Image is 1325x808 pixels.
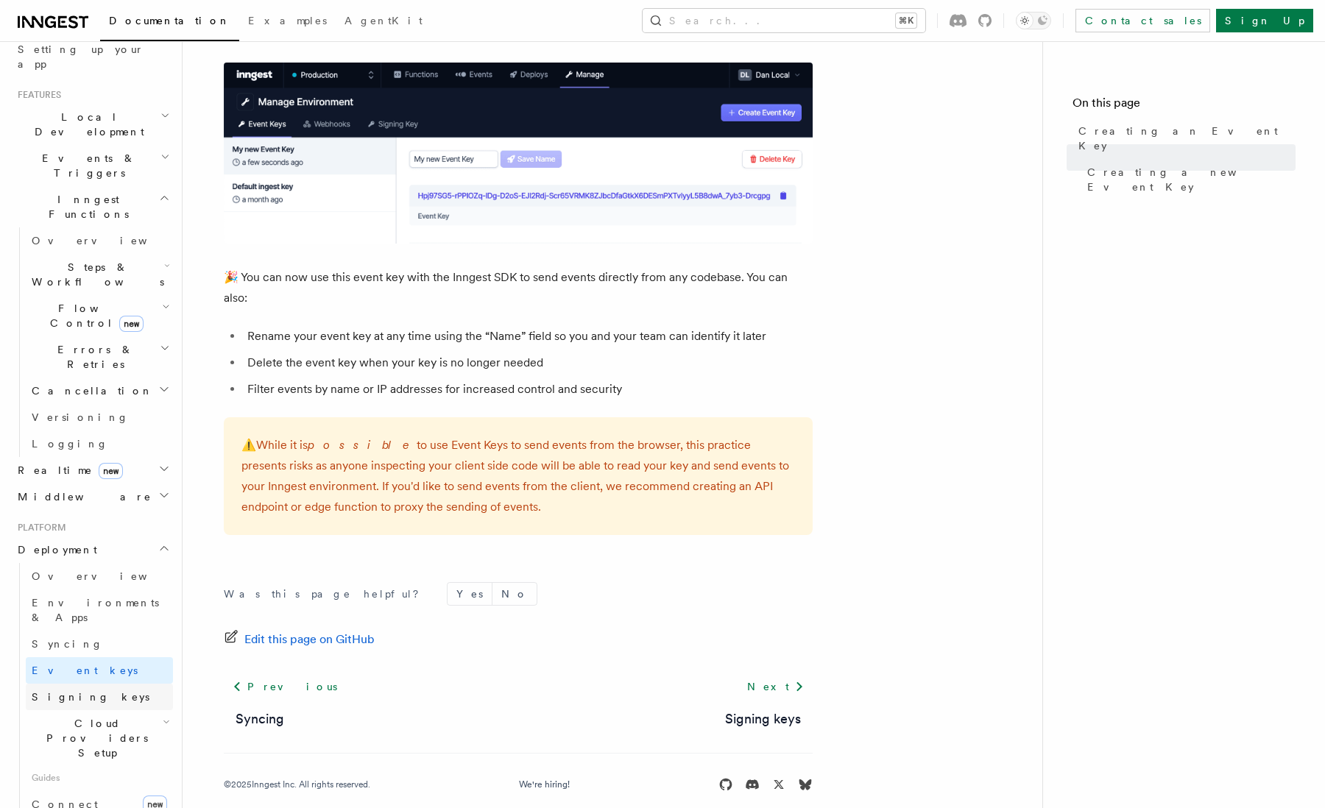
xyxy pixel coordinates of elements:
span: Guides [26,766,173,790]
span: Creating a new Event Key [1087,165,1296,194]
button: Deployment [12,536,173,563]
span: Cancellation [26,383,153,398]
div: © 2025 Inngest Inc. All rights reserved. [224,779,370,790]
a: Edit this page on GitHub [224,629,375,650]
a: Event keys [26,657,173,684]
a: Next [738,673,813,700]
li: Delete the event key when your key is no longer needed [243,352,813,373]
button: Steps & Workflows [26,254,173,295]
span: Edit this page on GitHub [244,629,375,650]
li: Rename your event key at any time using the “Name” field so you and your team can identify it later [243,326,813,347]
p: While it is to use Event Keys to send events from the browser, this practice presents risks as an... [241,435,795,517]
button: Errors & Retries [26,336,173,378]
a: Contact sales [1075,9,1210,32]
span: AgentKit [344,15,423,26]
span: Features [12,89,61,101]
span: Cloud Providers Setup [26,716,163,760]
span: Event keys [32,665,138,676]
p: 🎉 You can now use this event key with the Inngest SDK to send events directly from any codebase. ... [224,267,813,308]
a: Signing keys [725,709,801,729]
span: Examples [248,15,327,26]
button: Realtimenew [12,457,173,483]
span: Syncing [32,638,103,650]
a: Logging [26,430,173,457]
li: Filter events by name or IP addresses for increased control and security [243,379,813,400]
span: Signing keys [32,691,149,703]
kbd: ⌘K [896,13,916,28]
span: new [99,463,123,479]
span: Logging [32,438,108,450]
button: Middleware [12,483,173,510]
span: Deployment [12,542,97,557]
span: Inngest Functions [12,192,159,222]
a: Documentation [100,4,239,41]
a: Versioning [26,404,173,430]
span: Documentation [109,15,230,26]
span: Overview [32,570,183,582]
span: Realtime [12,463,123,478]
span: Overview [32,235,183,247]
span: Errors & Retries [26,342,160,372]
span: Middleware [12,489,152,504]
a: Sign Up [1216,9,1313,32]
a: Examples [239,4,336,40]
span: Flow Control [26,301,162,330]
button: Cancellation [26,378,173,404]
span: Environments & Apps [32,597,159,623]
span: Steps & Workflows [26,260,164,289]
button: Local Development [12,104,173,145]
button: No [492,583,537,605]
p: Was this page helpful? [224,586,429,601]
a: Overview [26,563,173,589]
a: We're hiring! [519,779,570,790]
a: Overview [26,227,173,254]
span: Platform [12,522,66,534]
a: Setting up your app [12,36,173,77]
span: Versioning [32,411,129,423]
span: Local Development [12,110,160,139]
span: Events & Triggers [12,151,160,180]
img: A newly created Event Key in the Inngest Cloud dashboard [224,63,813,244]
a: Environments & Apps [26,589,173,631]
h4: On this page [1073,94,1296,118]
button: Flow Controlnew [26,295,173,336]
span: Creating an Event Key [1078,124,1296,153]
a: Signing keys [26,684,173,710]
a: AgentKit [336,4,431,40]
em: possible [308,438,417,452]
a: Creating a new Event Key [1081,159,1296,200]
a: Creating an Event Key [1073,118,1296,159]
a: Syncing [26,631,173,657]
span: new [119,316,144,332]
span: ⚠️ [241,438,256,452]
div: Inngest Functions [12,227,173,457]
button: Search...⌘K [643,9,925,32]
a: Previous [224,673,345,700]
button: Events & Triggers [12,145,173,186]
button: Yes [448,583,492,605]
a: Syncing [236,709,284,729]
button: Inngest Functions [12,186,173,227]
button: Toggle dark mode [1016,12,1051,29]
span: Setting up your app [18,43,144,70]
button: Cloud Providers Setup [26,710,173,766]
